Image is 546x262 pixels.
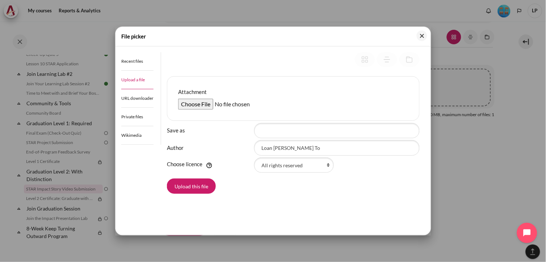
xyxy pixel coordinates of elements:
[121,71,154,89] a: Upload a file
[206,162,213,169] img: Help with Choose licence
[417,30,427,41] button: Close
[121,108,154,126] a: Private files
[121,77,145,82] span: Upload a file
[121,132,142,138] span: Wikimedia
[167,144,251,152] label: Author
[121,32,146,41] h3: File picker
[205,162,214,169] a: Help
[121,58,143,64] span: Recent files
[121,95,154,101] span: URL downloader
[121,126,154,145] a: Wikimedia
[167,126,251,135] label: Save as
[121,114,143,119] span: Private files
[167,160,202,168] label: Choose licence
[178,88,207,96] label: Attachment
[121,89,154,108] a: URL downloader
[121,52,154,71] a: Recent files
[167,179,216,194] button: Upload this file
